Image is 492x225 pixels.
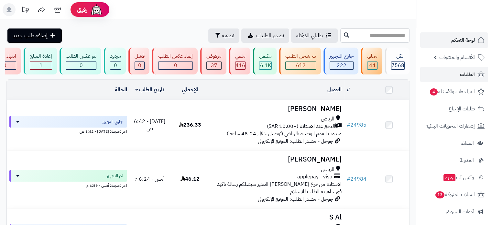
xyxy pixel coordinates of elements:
a: مردود 0 [103,48,127,74]
a: المراجعات والأسئلة4 [420,84,488,99]
span: وآتس آب [443,173,474,182]
div: 612 [286,62,316,69]
a: تم شحن الطلب 612 [278,48,322,74]
img: ai-face.png [90,3,103,16]
span: جوجل - مصدر الطلب: الموقع الإلكتروني [258,195,333,203]
div: 6078 [259,62,271,69]
a: فشل 0 [127,48,151,74]
div: 0 [135,62,144,69]
span: تصفية [222,32,234,39]
div: اخر تحديث: أمس - 6:59 م [9,182,127,188]
a: العملاء [420,135,488,151]
span: إضافة طلب جديد [13,32,48,39]
span: 4 [430,88,438,96]
div: 37 [207,62,221,69]
div: 1 [30,62,52,69]
div: 0 [66,62,96,69]
span: 0 [114,62,117,69]
a: إضافة طلب جديد [7,28,62,43]
a: لوحة التحكم [420,32,488,48]
a: تصدير الطلبات [241,28,289,43]
a: الكل7568 [384,48,411,74]
a: إلغاء عكس الطلب 0 [151,48,199,74]
span: الاستلام من فرع [PERSON_NAME] الغدير سيصلكم رسالة تاكيد فور جاهزية الطلب للاستلام [217,180,342,196]
span: 37 [211,62,217,69]
span: العملاء [461,139,474,148]
span: 0 [174,62,177,69]
span: طلباتي المُوكلة [296,32,323,39]
a: ملغي 416 [228,48,252,74]
a: طلبات الإرجاع [420,101,488,117]
span: إشعارات التحويلات البنكية [426,121,475,130]
span: 1 [39,62,43,69]
span: 236.33 [179,121,201,129]
span: 222 [337,62,346,69]
img: logo-2.png [448,17,486,31]
span: طلبات الإرجاع [449,104,475,113]
div: ملغي [235,52,246,60]
div: الكل [391,52,405,60]
span: المراجعات والأسئلة [429,87,475,96]
a: #24984 [347,175,366,183]
button: تصفية [208,28,239,43]
span: # [347,121,350,129]
a: إعادة المبلغ 1 [22,48,58,74]
a: # [347,86,350,94]
span: السلات المتروكة [435,190,475,199]
span: المدونة [460,156,474,165]
a: مكتمل 6.1K [252,48,278,74]
a: #24985 [347,121,366,129]
span: 13 [435,191,444,198]
span: الرياض [321,166,334,173]
span: لوحة التحكم [451,36,475,45]
span: الطلبات [460,70,475,79]
span: [DATE] - 6:42 ص [134,118,165,133]
span: 0 [138,62,141,69]
a: الطلبات [420,67,488,82]
span: جاري التجهيز [102,118,123,125]
span: 6.1K [260,62,271,69]
a: جاري التجهيز 222 [322,48,360,74]
span: 44 [369,62,376,69]
span: الدفع عند الاستلام (+10.00 SAR) [267,123,335,130]
div: اخر تحديث: [DATE] - 6:42 ص [9,128,127,134]
div: مكتمل [259,52,272,60]
a: المدونة [420,152,488,168]
span: تصدير الطلبات [256,32,284,39]
div: تم شحن الطلب [285,52,316,60]
a: الحالة [115,86,127,94]
div: 44 [367,62,377,69]
div: إلغاء عكس الطلب [158,52,193,60]
a: وآتس آبجديد [420,170,488,185]
span: جديد [443,174,455,181]
a: معلق 44 [360,48,384,74]
span: 46.12 [180,175,200,183]
span: أدوات التسويق [446,207,474,216]
div: مردود [110,52,121,60]
div: جاري التجهيز [330,52,354,60]
span: الأقسام والمنتجات [439,53,475,62]
span: # [347,175,350,183]
span: applepay - visa [297,173,333,181]
a: تم عكس الطلب 0 [58,48,103,74]
span: 612 [296,62,306,69]
span: 7568 [391,62,404,69]
div: تم عكس الطلب [66,52,96,60]
span: الرياض [321,115,334,123]
h3: [PERSON_NAME] [213,156,341,163]
div: معلق [367,52,377,60]
a: تحديثات المنصة [17,3,33,18]
a: أدوات التسويق [420,204,488,219]
span: مندوب القمم الوطنية بالرياض (توصيل خلال 24-48 ساعه ) [227,130,342,138]
div: 416 [235,62,245,69]
div: 0 [110,62,121,69]
div: 222 [330,62,353,69]
span: أمس - 6:24 م [135,175,165,183]
a: العميل [327,86,342,94]
a: مرفوض 37 [199,48,228,74]
a: طلباتي المُوكلة [291,28,338,43]
span: 416 [235,62,245,69]
div: مرفوض [206,52,222,60]
div: إعادة المبلغ [30,52,52,60]
span: تم التجهيز [107,173,123,179]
